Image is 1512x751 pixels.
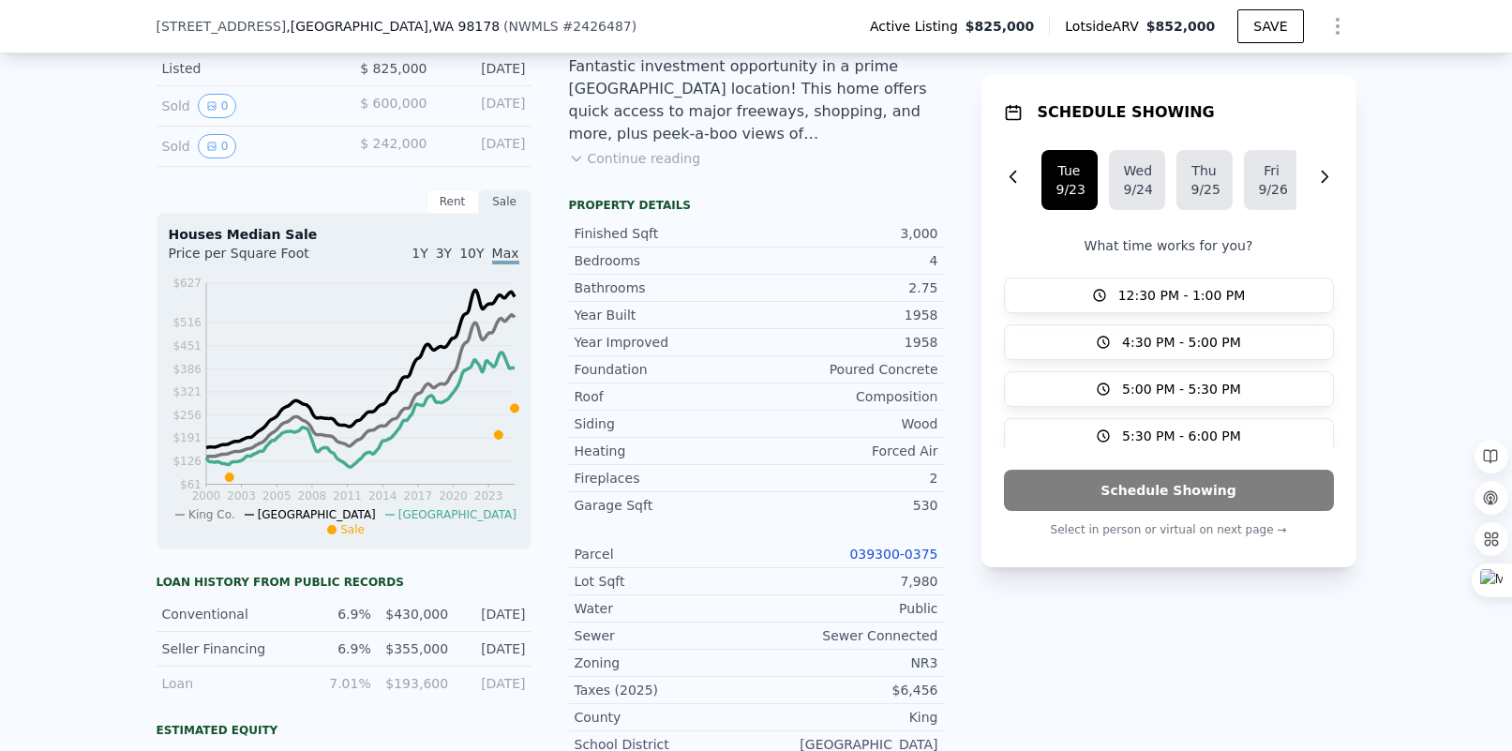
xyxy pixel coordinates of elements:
[575,545,756,563] div: Parcel
[966,17,1035,36] span: $825,000
[756,387,938,406] div: Composition
[1109,150,1165,210] button: Wed9/24
[575,599,756,618] div: Water
[169,225,519,244] div: Houses Median Sale
[575,708,756,727] div: County
[1004,418,1334,454] button: 5:30 PM - 6:00 PM
[1176,150,1233,210] button: Thu9/25
[403,489,432,503] tspan: 2017
[870,17,966,36] span: Active Listing
[575,681,756,699] div: Taxes (2025)
[172,339,202,353] tspan: $451
[1146,19,1216,34] span: $852,000
[459,605,525,623] div: [DATE]
[305,605,370,623] div: 6.9%
[382,639,448,658] div: $355,000
[172,455,202,468] tspan: $126
[162,639,294,658] div: Seller Financing
[382,674,448,693] div: $193,600
[162,674,294,693] div: Loan
[1004,236,1334,255] p: What time works for you?
[1056,161,1083,180] div: Tue
[439,489,468,503] tspan: 2020
[756,681,938,699] div: $6,456
[756,496,938,515] div: 530
[1038,101,1215,124] h1: SCHEDULE SHOWING
[157,575,531,590] div: Loan history from public records
[459,246,484,261] span: 10Y
[360,61,427,76] span: $ 825,000
[1056,180,1083,199] div: 9/23
[756,278,938,297] div: 2.75
[286,17,500,36] span: , [GEOGRAPHIC_DATA]
[1004,470,1334,511] button: Schedule Showing
[575,360,756,379] div: Foundation
[575,626,756,645] div: Sewer
[1004,518,1334,541] p: Select in person or virtual on next page →
[157,723,531,738] div: Estimated Equity
[305,639,370,658] div: 6.9%
[575,469,756,488] div: Fireplaces
[360,96,427,111] span: $ 600,000
[1191,180,1218,199] div: 9/25
[305,674,370,693] div: 7.01%
[162,59,329,78] div: Listed
[428,19,500,34] span: , WA 98178
[756,708,938,727] div: King
[1244,150,1300,210] button: Fri9/26
[1004,324,1334,360] button: 4:30 PM - 5:00 PM
[503,17,636,36] div: ( )
[459,674,525,693] div: [DATE]
[1065,17,1145,36] span: Lotside ARV
[575,387,756,406] div: Roof
[297,489,326,503] tspan: 2008
[756,306,938,324] div: 1958
[180,478,202,491] tspan: $61
[258,508,376,521] span: [GEOGRAPHIC_DATA]
[262,489,291,503] tspan: 2005
[162,605,294,623] div: Conventional
[333,489,362,503] tspan: 2011
[198,134,237,158] button: View historical data
[162,94,329,118] div: Sold
[756,626,938,645] div: Sewer Connected
[575,496,756,515] div: Garage Sqft
[442,94,526,118] div: [DATE]
[756,414,938,433] div: Wood
[575,333,756,352] div: Year Improved
[427,189,479,214] div: Rent
[562,19,632,34] span: # 2426487
[1124,161,1150,180] div: Wed
[1041,150,1098,210] button: Tue9/23
[756,360,938,379] div: Poured Concrete
[509,19,559,34] span: NWMLS
[172,363,202,376] tspan: $386
[479,189,531,214] div: Sale
[1004,371,1334,407] button: 5:00 PM - 5:30 PM
[1122,333,1241,352] span: 4:30 PM - 5:00 PM
[569,198,944,213] div: Property details
[442,134,526,158] div: [DATE]
[575,653,756,672] div: Zoning
[756,599,938,618] div: Public
[442,59,526,78] div: [DATE]
[382,605,448,623] div: $430,000
[575,251,756,270] div: Bedrooms
[1259,161,1285,180] div: Fri
[1124,180,1150,199] div: 9/24
[756,469,938,488] div: 2
[1122,427,1241,445] span: 5:30 PM - 6:00 PM
[198,94,237,118] button: View historical data
[172,431,202,444] tspan: $191
[172,277,202,290] tspan: $627
[162,134,329,158] div: Sold
[575,306,756,324] div: Year Built
[756,333,938,352] div: 1958
[172,409,202,422] tspan: $256
[756,224,938,243] div: 3,000
[756,442,938,460] div: Forced Air
[569,149,701,168] button: Continue reading
[575,442,756,460] div: Heating
[1122,380,1241,398] span: 5:00 PM - 5:30 PM
[575,224,756,243] div: Finished Sqft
